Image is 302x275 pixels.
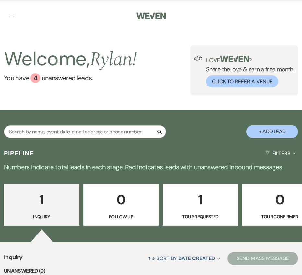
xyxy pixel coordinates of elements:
[167,189,234,211] p: 1
[87,189,155,211] p: 0
[4,73,137,83] a: You have 4 unanswered leads.
[163,184,238,226] a: 1Tour Requested
[8,189,75,211] p: 1
[178,255,215,262] span: Date Created
[90,45,137,74] span: Rylan !
[167,213,234,220] p: Tour Requested
[227,252,298,265] button: Send Mass Message
[206,56,294,63] p: Love ?
[145,250,223,267] button: Sort By Date Created
[246,125,298,138] button: + Add Lead
[87,213,155,220] p: Follow Up
[194,56,202,61] img: loud-speaker-illustration.svg
[147,255,155,262] span: ↑↓
[263,145,298,162] button: Filters
[4,184,79,226] a: 1Inquiry
[4,45,137,73] h2: Welcome,
[4,253,23,267] span: Inquiry
[136,9,166,23] img: Weven Logo
[220,56,249,62] img: weven-logo-green.svg
[30,73,40,83] div: 4
[4,125,166,138] input: Search by name, event date, email address or phone number
[83,184,159,226] a: 0Follow Up
[8,213,75,220] p: Inquiry
[206,75,278,87] button: Click to Refer a Venue
[202,56,294,87] div: Share the love & earn a free month.
[4,149,34,158] h3: Pipeline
